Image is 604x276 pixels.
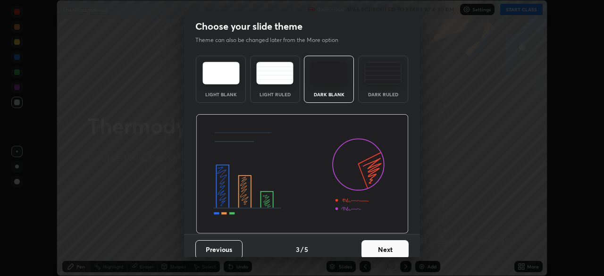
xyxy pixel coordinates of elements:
img: darkTheme.f0cc69e5.svg [310,62,348,84]
h4: 3 [296,244,300,254]
img: lightRuledTheme.5fabf969.svg [256,62,294,84]
h4: 5 [304,244,308,254]
p: Theme can also be changed later from the More option [195,36,348,44]
h4: / [301,244,303,254]
div: Light Blank [202,92,240,97]
h2: Choose your slide theme [195,20,302,33]
div: Dark Blank [310,92,348,97]
img: darkThemeBanner.d06ce4a2.svg [196,114,409,234]
img: darkRuledTheme.de295e13.svg [364,62,402,84]
div: Dark Ruled [364,92,402,97]
div: Light Ruled [256,92,294,97]
img: lightTheme.e5ed3b09.svg [202,62,240,84]
button: Previous [195,240,243,259]
button: Next [361,240,409,259]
